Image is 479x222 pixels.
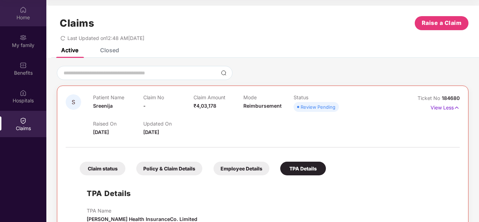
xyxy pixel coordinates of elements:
[61,47,78,54] div: Active
[72,99,75,105] span: S
[20,89,27,96] img: svg+xml;base64,PHN2ZyBpZD0iSG9zcGl0YWxzIiB4bWxucz0iaHR0cDovL3d3dy53My5vcmcvMjAwMC9zdmciIHdpZHRoPS...
[93,103,113,109] span: Sreenija
[442,95,460,101] span: 184680
[193,103,216,109] span: ₹4,03,178
[20,6,27,13] img: svg+xml;base64,PHN2ZyBpZD0iSG9tZSIgeG1sbnM9Imh0dHA6Ly93d3cudzMub3JnLzIwMDAvc3ZnIiB3aWR0aD0iMjAiIG...
[93,121,143,127] p: Raised On
[422,19,462,27] span: Raise a Claim
[143,129,159,135] span: [DATE]
[100,47,119,54] div: Closed
[415,16,468,30] button: Raise a Claim
[454,104,460,112] img: svg+xml;base64,PHN2ZyB4bWxucz0iaHR0cDovL3d3dy53My5vcmcvMjAwMC9zdmciIHdpZHRoPSIxNyIgaGVpZ2h0PSIxNy...
[143,103,146,109] span: -
[93,129,109,135] span: [DATE]
[20,34,27,41] img: svg+xml;base64,PHN2ZyB3aWR0aD0iMjAiIGhlaWdodD0iMjAiIHZpZXdCb3g9IjAgMCAyMCAyMCIgZmlsbD0ibm9uZSIgeG...
[214,162,269,175] div: Employee Details
[143,121,193,127] p: Updated On
[60,17,94,29] h1: Claims
[93,94,143,100] p: Patient Name
[67,35,144,41] span: Last Updated on 12:48 AM[DATE]
[80,162,125,175] div: Claim status
[294,94,344,100] p: Status
[221,70,227,76] img: svg+xml;base64,PHN2ZyBpZD0iU2VhcmNoLTMyeDMyIiB4bWxucz0iaHR0cDovL3d3dy53My5vcmcvMjAwMC9zdmciIHdpZH...
[87,208,197,214] p: TPA Name
[60,35,65,41] span: redo
[280,162,326,175] div: TPA Details
[20,117,27,124] img: svg+xml;base64,PHN2ZyBpZD0iQ2xhaW0iIHhtbG5zPSJodHRwOi8vd3d3LnczLm9yZy8yMDAwL3N2ZyIgd2lkdGg9IjIwIi...
[243,94,294,100] p: Mode
[20,62,27,69] img: svg+xml;base64,PHN2ZyBpZD0iQmVuZWZpdHMiIHhtbG5zPSJodHRwOi8vd3d3LnczLm9yZy8yMDAwL3N2ZyIgd2lkdGg9Ij...
[418,95,442,101] span: Ticket No
[243,103,282,109] span: Reimbursement
[143,94,193,100] p: Claim No
[431,102,460,112] p: View Less
[136,162,202,175] div: Policy & Claim Details
[301,103,335,110] div: Review Pending
[193,94,244,100] p: Claim Amount
[87,216,197,222] span: [PERSON_NAME] Health InsuranceCo. Limited
[87,188,131,199] h1: TPA Details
